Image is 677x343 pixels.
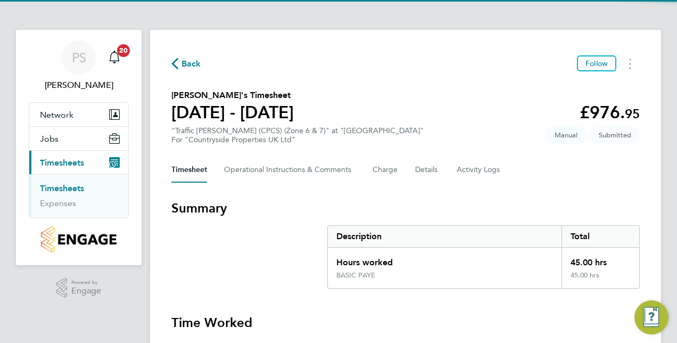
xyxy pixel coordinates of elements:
span: Engage [71,287,101,296]
div: Total [562,226,639,247]
button: Engage Resource Center [634,300,668,334]
span: Network [40,110,73,120]
span: Powered by [71,278,101,287]
button: Jobs [29,127,128,150]
div: Timesheets [29,174,128,217]
nav: Main navigation [16,30,142,265]
h2: [PERSON_NAME]'s Timesheet [171,89,294,102]
a: Timesheets [40,183,84,193]
a: Powered byEngage [56,278,102,298]
div: "Traffic [PERSON_NAME] (CPCS) (Zone 6 & 7)" at "[GEOGRAPHIC_DATA]" [171,126,424,144]
button: Follow [577,55,616,71]
div: For "Countryside Properties UK Ltd" [171,135,424,144]
span: 20 [117,44,130,57]
button: Activity Logs [457,157,501,183]
app-decimal: £976. [580,102,640,123]
div: Summary [327,225,640,289]
span: Timesheets [40,158,84,168]
button: Timesheet [171,157,207,183]
h3: Summary [171,200,640,217]
button: Timesheets Menu [621,55,640,72]
span: Paul Smith [29,79,129,92]
div: BASIC PAYE [336,271,375,280]
button: Operational Instructions & Comments [224,157,356,183]
span: This timesheet is Submitted. [590,126,640,144]
img: countryside-properties-logo-retina.png [41,226,116,252]
span: Follow [585,59,608,68]
span: Jobs [40,134,59,144]
h1: [DATE] - [DATE] [171,102,294,123]
a: Expenses [40,198,76,208]
span: PS [72,51,86,64]
div: 45.00 hrs [562,271,639,288]
div: Hours worked [328,248,562,271]
span: Back [181,58,201,70]
button: Network [29,103,128,126]
div: 45.00 hrs [562,248,639,271]
a: Go to home page [29,226,129,252]
button: Details [415,157,440,183]
div: Description [328,226,562,247]
h3: Time Worked [171,314,640,331]
a: PS[PERSON_NAME] [29,40,129,92]
span: This timesheet was manually created. [546,126,586,144]
a: 20 [104,40,125,75]
button: Charge [373,157,398,183]
button: Back [171,57,201,70]
span: 95 [625,106,640,121]
button: Timesheets [29,151,128,174]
